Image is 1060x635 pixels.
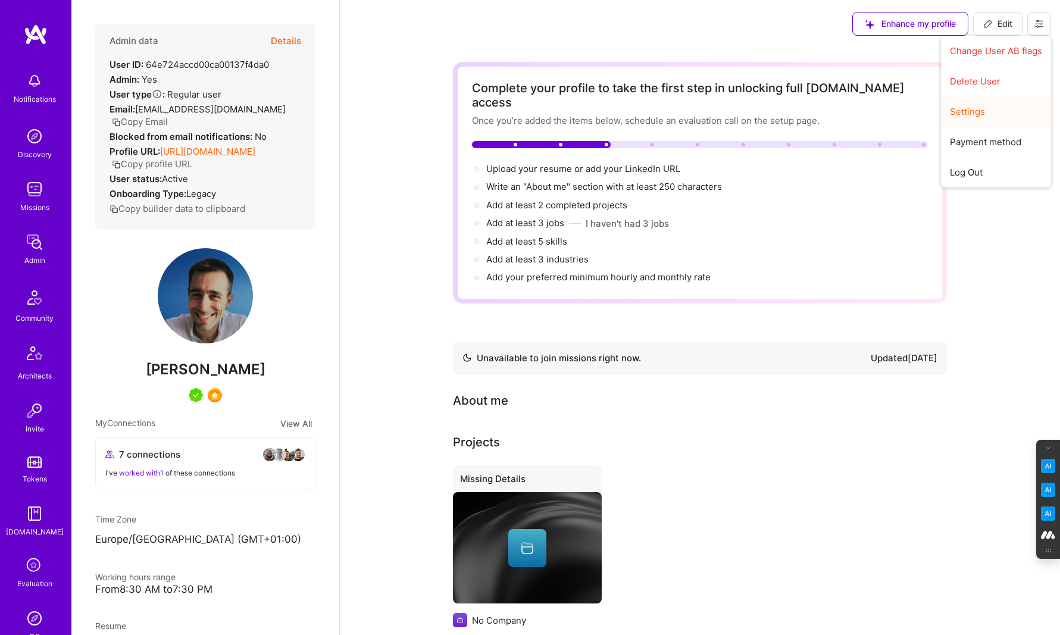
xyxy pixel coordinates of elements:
div: Discovery [18,148,52,161]
div: No Company [472,614,526,627]
button: Edit [973,12,1023,36]
div: About me [453,392,508,409]
button: Details [271,24,301,58]
img: SelectionTeam [208,388,222,402]
p: Europe/[GEOGRAPHIC_DATA] (GMT+01:00 ) [95,533,315,547]
i: Help [152,89,162,99]
span: Add at least 3 jobs [486,217,564,229]
i: icon Copy [112,118,121,127]
div: Missions [20,201,49,214]
div: Yes [110,73,157,86]
span: Write an "About me" section with at least 250 characters [486,181,724,192]
div: No [110,130,267,143]
img: avatar [291,448,305,462]
button: I haven't had 3 jobs [586,217,669,230]
strong: Admin: [110,74,139,85]
button: Copy Email [112,115,168,128]
span: worked with 1 [119,468,164,477]
button: Change User AB flags [941,36,1051,66]
div: Architects [18,370,52,382]
img: bell [23,69,46,93]
span: Edit [983,18,1012,30]
i: icon Collaborator [105,450,114,459]
div: Updated [DATE] [871,351,937,365]
span: Add at least 5 skills [486,236,567,247]
img: Key Point Extractor icon [1041,459,1055,473]
div: From 8:30 AM to 7:30 PM [95,583,315,596]
span: My Connections [95,417,155,430]
span: Active [162,173,188,184]
div: Regular user [110,88,221,101]
div: 64e724accd00ca00137f4da0 [110,58,269,71]
span: Upload your resume [486,163,572,174]
div: or [486,162,680,176]
i: icon SelectionTeam [23,555,46,577]
div: Admin [24,254,45,267]
img: Jargon Buster icon [1041,506,1055,521]
i: icon Copy [110,205,118,214]
img: Community [20,283,49,312]
strong: User type : [110,89,165,100]
button: Settings [941,96,1051,127]
img: cover [453,492,602,604]
img: guide book [23,502,46,525]
a: [URL][DOMAIN_NAME] [160,146,255,157]
div: Community [15,312,54,324]
strong: User status: [110,173,162,184]
div: Projects [453,433,500,451]
strong: Onboarding Type: [110,188,186,199]
div: Tokens [23,473,47,485]
img: admin teamwork [23,230,46,254]
img: User Avatar [158,248,253,343]
button: Payment method [941,127,1051,157]
img: tokens [27,456,42,468]
strong: Profile URL: [110,146,160,157]
span: Add your preferred minimum hourly and monthly rate [486,271,711,283]
img: Company logo [453,613,467,627]
img: avatar [262,448,277,462]
span: Add at least 2 completed projects [486,199,627,211]
img: Email Tone Analyzer icon [1041,483,1055,497]
button: Copy builder data to clipboard [110,202,245,215]
span: [EMAIL_ADDRESS][DOMAIN_NAME] [135,104,286,115]
div: Once you’re added the items below, schedule an evaluation call on the setup page. [472,114,928,127]
img: logo [24,24,48,45]
div: Complete your profile to take the first step in unlocking full [DOMAIN_NAME] access [472,81,928,110]
div: Notifications [14,93,56,105]
div: I've of these connections [105,467,305,479]
div: [DOMAIN_NAME] [6,525,64,538]
div: Missing Details [453,465,602,497]
span: legacy [186,188,216,199]
span: [PERSON_NAME] [95,361,315,379]
img: Architects [20,341,49,370]
button: Log Out [941,157,1051,187]
img: teamwork [23,177,46,201]
img: avatar [272,448,286,462]
i: icon Copy [112,160,121,169]
button: View All [277,417,315,430]
button: Delete User [941,66,1051,96]
button: Copy profile URL [112,158,192,170]
div: Unavailable to join missions right now. [462,351,641,365]
img: Invite [23,399,46,423]
strong: Email: [110,104,135,115]
button: 7 connectionsavataravataravataravatarI've worked with1 of these connections [95,437,315,489]
img: Admin Search [23,606,46,630]
span: Add at least 3 industries [486,254,589,265]
strong: User ID: [110,59,143,70]
div: Evaluation [17,577,52,590]
h4: Admin data [110,36,158,46]
img: discovery [23,124,46,148]
img: Availability [462,353,472,362]
span: 7 connections [119,448,180,461]
span: Working hours range [95,572,176,582]
img: avatar [282,448,296,462]
span: Time Zone [95,514,136,524]
span: Resume [95,621,126,631]
span: add your LinkedIn URL [586,163,680,174]
strong: Blocked from email notifications: [110,131,255,142]
div: Invite [26,423,44,435]
img: A.Teamer in Residence [189,388,203,402]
